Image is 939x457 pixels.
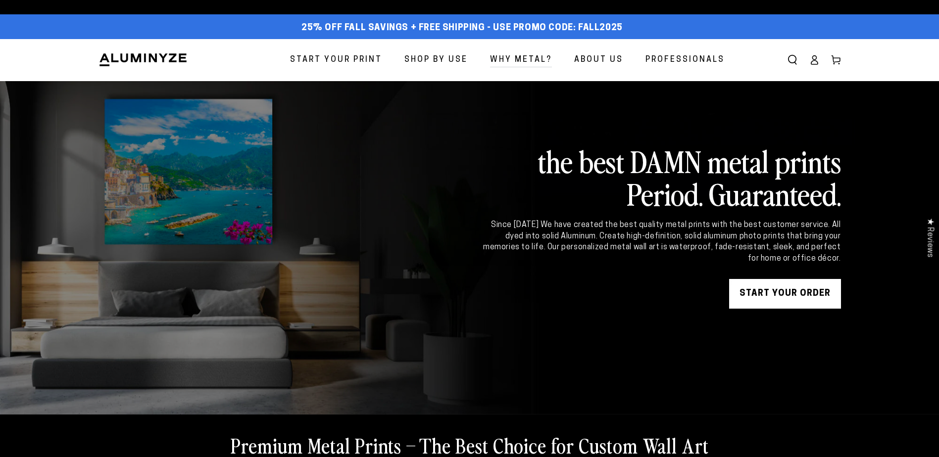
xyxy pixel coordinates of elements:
[397,47,475,73] a: Shop By Use
[483,47,559,73] a: Why Metal?
[490,53,552,67] span: Why Metal?
[920,210,939,265] div: Click to open Judge.me floating reviews tab
[645,53,725,67] span: Professionals
[404,53,468,67] span: Shop By Use
[482,144,841,210] h2: the best DAMN metal prints Period. Guaranteed.
[782,49,803,71] summary: Search our site
[729,279,841,309] a: START YOUR Order
[638,47,732,73] a: Professionals
[290,53,382,67] span: Start Your Print
[567,47,631,73] a: About Us
[283,47,390,73] a: Start Your Print
[482,220,841,264] div: Since [DATE] We have created the best quality metal prints with the best customer service. All dy...
[574,53,623,67] span: About Us
[301,23,623,34] span: 25% off FALL Savings + Free Shipping - Use Promo Code: FALL2025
